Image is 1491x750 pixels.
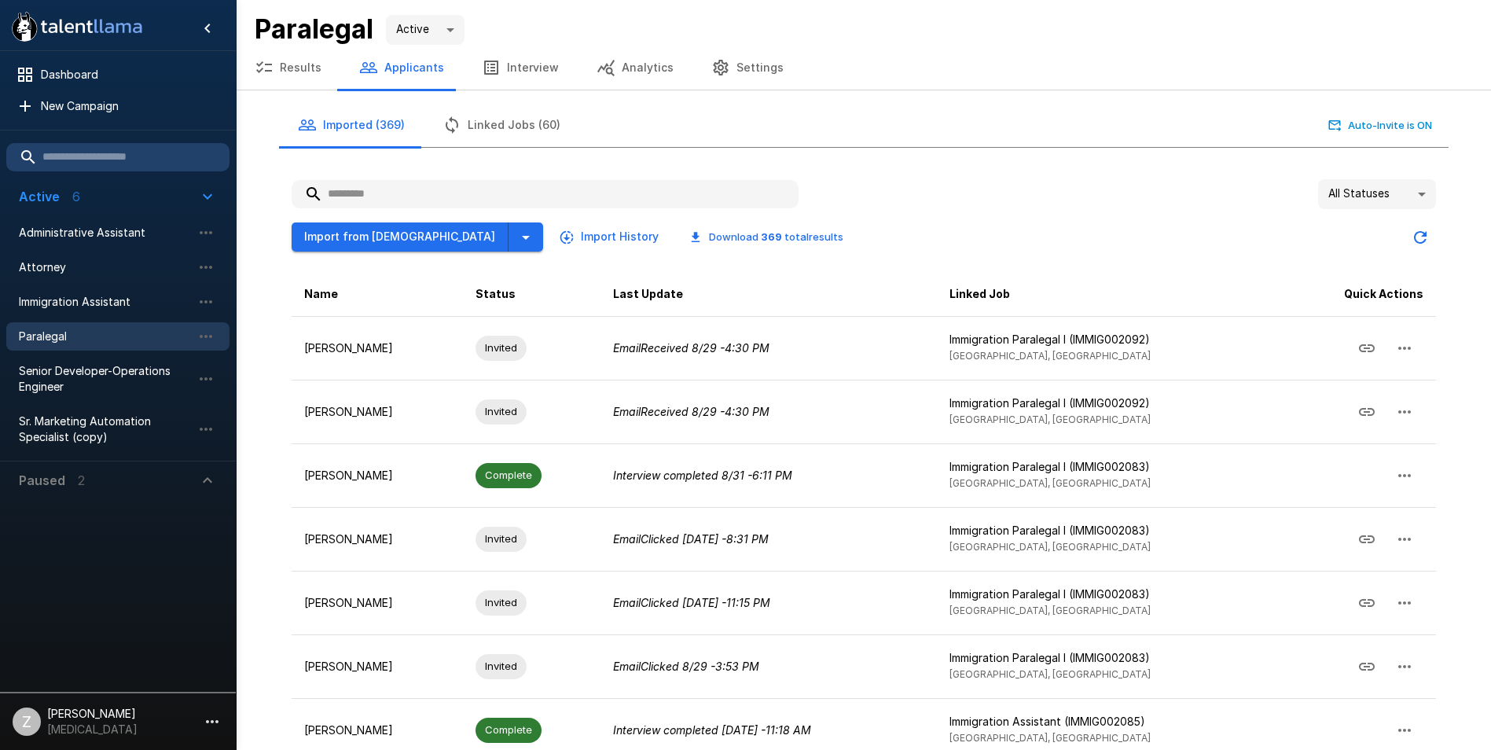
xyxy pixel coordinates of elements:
p: Immigration Paralegal I (IMMIG002083) [949,586,1265,602]
i: Interview completed 8/31 - 6:11 PM [613,469,792,482]
i: Email Clicked [DATE] - 8:31 PM [613,532,769,546]
button: Imported (369) [279,103,424,147]
p: Immigration Assistant (IMMIG002085) [949,714,1265,730]
span: Complete [476,722,542,737]
span: [GEOGRAPHIC_DATA], [GEOGRAPHIC_DATA] [949,541,1151,553]
p: Immigration Paralegal I (IMMIG002083) [949,650,1265,666]
p: [PERSON_NAME] [304,404,451,420]
button: Import History [556,222,665,252]
div: Active [386,15,465,45]
span: Copy Interview Link [1348,403,1386,417]
span: Copy Interview Link [1348,658,1386,671]
span: Invited [476,404,527,419]
span: Complete [476,468,542,483]
p: [PERSON_NAME] [304,659,451,675]
span: Invited [476,531,527,546]
p: [PERSON_NAME] [304,722,451,738]
b: Paralegal [255,13,373,45]
th: Name [292,272,464,317]
i: Email Clicked [DATE] - 11:15 PM [613,596,770,609]
p: [PERSON_NAME] [304,595,451,611]
span: Invited [476,659,527,674]
button: Results [236,46,340,90]
button: Import from [DEMOGRAPHIC_DATA] [292,222,509,252]
span: Copy Interview Link [1348,531,1386,544]
span: Copy Interview Link [1348,340,1386,353]
p: [PERSON_NAME] [304,468,451,483]
th: Last Update [600,272,937,317]
span: Invited [476,340,527,355]
span: [GEOGRAPHIC_DATA], [GEOGRAPHIC_DATA] [949,414,1151,425]
i: Email Received 8/29 - 4:30 PM [613,341,769,355]
span: Copy Interview Link [1348,594,1386,608]
i: Email Clicked 8/29 - 3:53 PM [613,660,759,673]
button: Applicants [340,46,463,90]
span: [GEOGRAPHIC_DATA], [GEOGRAPHIC_DATA] [949,605,1151,616]
p: Immigration Paralegal I (IMMIG002092) [949,332,1265,347]
div: All Statuses [1318,179,1436,209]
th: Status [463,272,600,317]
p: [PERSON_NAME] [304,531,451,547]
button: Interview [463,46,578,90]
p: Immigration Paralegal I (IMMIG002083) [949,523,1265,539]
button: Updated Today - 12:27 PM [1405,222,1436,253]
button: Linked Jobs (60) [424,103,579,147]
button: Auto-Invite is ON [1325,113,1436,138]
span: [GEOGRAPHIC_DATA], [GEOGRAPHIC_DATA] [949,350,1151,362]
b: 369 [761,230,782,243]
span: [GEOGRAPHIC_DATA], [GEOGRAPHIC_DATA] [949,732,1151,744]
button: Download 369 totalresults [678,225,856,249]
p: [PERSON_NAME] [304,340,451,356]
i: Email Received 8/29 - 4:30 PM [613,405,769,418]
span: [GEOGRAPHIC_DATA], [GEOGRAPHIC_DATA] [949,668,1151,680]
span: Invited [476,595,527,610]
button: Settings [692,46,802,90]
th: Linked Job [937,272,1278,317]
button: Analytics [578,46,692,90]
p: Immigration Paralegal I (IMMIG002083) [949,459,1265,475]
th: Quick Actions [1278,272,1436,317]
span: [GEOGRAPHIC_DATA], [GEOGRAPHIC_DATA] [949,477,1151,489]
i: Interview completed [DATE] - 11:18 AM [613,723,811,737]
p: Immigration Paralegal I (IMMIG002092) [949,395,1265,411]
